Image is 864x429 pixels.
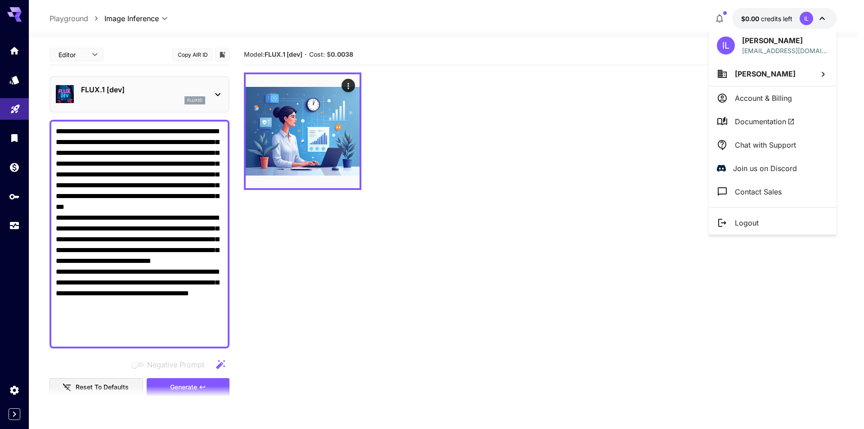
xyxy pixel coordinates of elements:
p: [EMAIL_ADDRESS][DOMAIN_NAME] [742,46,828,55]
div: aprilliss.2001@gmail.com [742,46,828,55]
p: [PERSON_NAME] [742,35,828,46]
p: Join us on Discord [733,163,797,174]
p: Chat with Support [735,140,796,150]
span: [PERSON_NAME] [735,69,796,78]
p: Logout [735,217,759,228]
p: Account & Billing [735,93,792,104]
div: IL [717,36,735,54]
button: [PERSON_NAME] [709,62,837,86]
p: Contact Sales [735,186,782,197]
span: Documentation [735,116,795,127]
